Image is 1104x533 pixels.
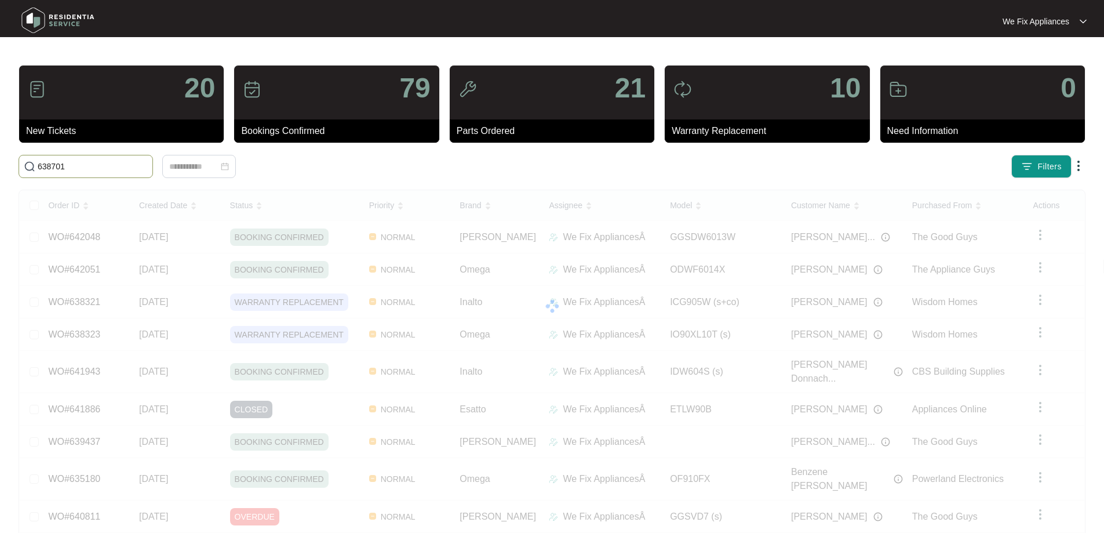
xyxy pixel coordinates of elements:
p: 0 [1061,74,1076,102]
p: 10 [830,74,861,102]
p: 20 [184,74,215,102]
img: icon [458,80,477,99]
img: search-icon [24,161,35,172]
p: Bookings Confirmed [241,124,439,138]
img: residentia service logo [17,3,99,38]
p: 21 [615,74,646,102]
button: filter iconFilters [1011,155,1072,178]
p: Warranty Replacement [672,124,869,138]
img: filter icon [1021,161,1033,172]
img: icon [673,80,692,99]
img: dropdown arrow [1072,159,1085,173]
img: icon [889,80,908,99]
p: Need Information [887,124,1085,138]
p: New Tickets [26,124,224,138]
img: dropdown arrow [1080,19,1087,24]
input: Search by Order Id, Assignee Name, Customer Name, Brand and Model [38,160,148,173]
img: icon [243,80,261,99]
img: icon [28,80,46,99]
p: 79 [399,74,430,102]
p: Parts Ordered [457,124,654,138]
p: We Fix Appliances [1003,16,1069,27]
span: Filters [1037,161,1062,173]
